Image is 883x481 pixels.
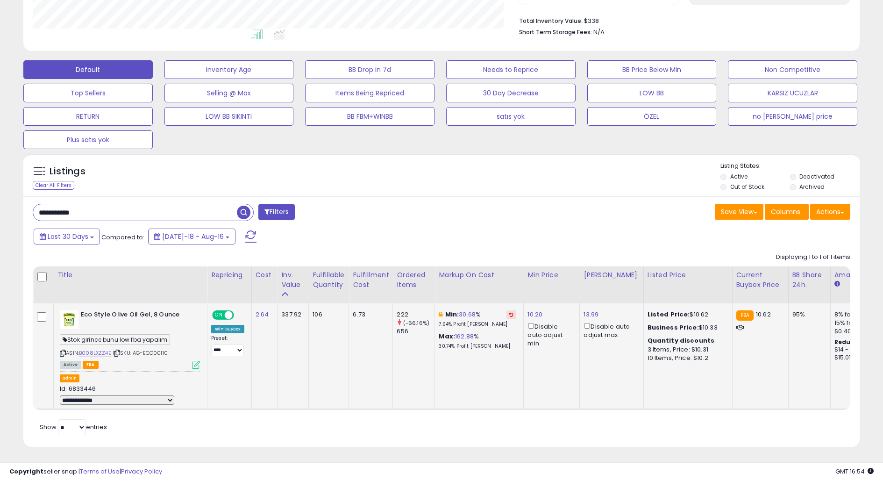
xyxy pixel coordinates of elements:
[211,335,244,356] div: Preset:
[648,270,728,280] div: Listed Price
[439,321,516,328] p: 7.94% Profit [PERSON_NAME]
[446,60,576,79] button: Needs to Reprice
[164,84,294,102] button: Selling @ Max
[211,325,244,333] div: Win BuyBox
[584,310,598,319] a: 13.99
[281,270,305,290] div: Inv. value
[730,183,764,191] label: Out of Stock
[756,310,771,319] span: 10.62
[60,384,96,393] span: Id: 6833446
[439,310,516,328] div: %
[9,467,43,476] strong: Copyright
[48,232,88,241] span: Last 30 Days
[765,204,809,220] button: Columns
[148,229,235,244] button: [DATE]-18 - Aug-16
[584,321,636,339] div: Disable auto adjust max
[23,84,153,102] button: Top Sellers
[23,107,153,126] button: RETURN
[305,60,434,79] button: BB Drop in 7d
[799,183,825,191] label: Archived
[397,310,434,319] div: 222
[792,310,823,319] div: 95%
[776,253,850,262] div: Displaying 1 to 1 of 1 items
[728,60,857,79] button: Non Competitive
[164,107,294,126] button: LOW BB SIKINTI
[60,361,81,369] span: All listings currently available for purchase on Amazon
[446,84,576,102] button: 30 Day Decrease
[79,349,111,357] a: B008LXZZ4E
[593,28,605,36] span: N/A
[83,361,99,369] span: FBA
[587,84,717,102] button: LOW BB
[771,207,800,216] span: Columns
[60,310,78,329] img: 41EOQbkCuXL._SL40_.jpg
[720,162,859,171] p: Listing States:
[233,311,248,319] span: OFF
[519,14,843,26] li: $338
[50,165,85,178] h5: Listings
[728,84,857,102] button: KARSIZ UCUZLAR
[60,334,170,345] span: Stok girince bunu low fba yapalım
[80,467,120,476] a: Terms of Use
[648,310,690,319] b: Listed Price:
[211,270,248,280] div: Repricing
[834,280,840,288] small: Amazon Fees.
[23,130,153,149] button: Plus satıs yok
[648,323,699,332] b: Business Price:
[439,270,520,280] div: Markup on Cost
[792,270,826,290] div: BB Share 24h.
[439,332,455,341] b: Max:
[648,336,715,345] b: Quantity discounts
[23,60,153,79] button: Default
[587,107,717,126] button: ÖZEL
[736,270,784,290] div: Current Buybox Price
[455,332,474,341] a: 162.88
[810,204,850,220] button: Actions
[113,349,168,357] span: | SKU: AG-ECO00110
[648,323,725,332] div: $10.33
[9,467,162,476] div: seller snap | |
[527,310,542,319] a: 10.20
[459,310,476,319] a: 30.68
[527,270,576,280] div: Min Price
[40,423,107,431] span: Show: entries
[587,60,717,79] button: BB Price Below Min
[397,270,431,290] div: Ordered Items
[648,345,725,354] div: 3 Items, Price: $10.31
[313,310,342,319] div: 106
[60,310,200,368] div: ASIN:
[648,337,725,345] div: :
[281,310,301,319] div: 337.92
[799,172,834,180] label: Deactivated
[60,374,79,382] button: admin
[256,310,269,319] a: 2.64
[648,310,725,319] div: $10.62
[258,204,295,220] button: Filters
[519,28,592,36] b: Short Term Storage Fees:
[164,60,294,79] button: Inventory Age
[403,319,429,327] small: (-66.16%)
[736,310,754,321] small: FBA
[213,311,225,319] span: ON
[519,17,583,25] b: Total Inventory Value:
[162,232,224,241] span: [DATE]-18 - Aug-16
[121,467,162,476] a: Privacy Policy
[33,181,74,190] div: Clear All Filters
[439,343,516,350] p: 30.74% Profit [PERSON_NAME]
[730,172,748,180] label: Active
[305,107,434,126] button: BB FBM+WINBB
[715,204,763,220] button: Save View
[435,266,524,303] th: The percentage added to the cost of goods (COGS) that forms the calculator for Min & Max prices.
[835,467,874,476] span: 2025-09-16 16:54 GMT
[353,310,385,319] div: 6.73
[313,270,345,290] div: Fulfillable Quantity
[446,107,576,126] button: satıs yok
[57,270,203,280] div: Title
[256,270,274,280] div: Cost
[397,327,434,336] div: 656
[101,233,144,242] span: Compared to:
[648,354,725,362] div: 10 Items, Price: $10.2
[305,84,434,102] button: Items Being Repriced
[81,310,194,322] b: Eco Style Olive Oil Gel, 8 Ounce
[439,332,516,350] div: %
